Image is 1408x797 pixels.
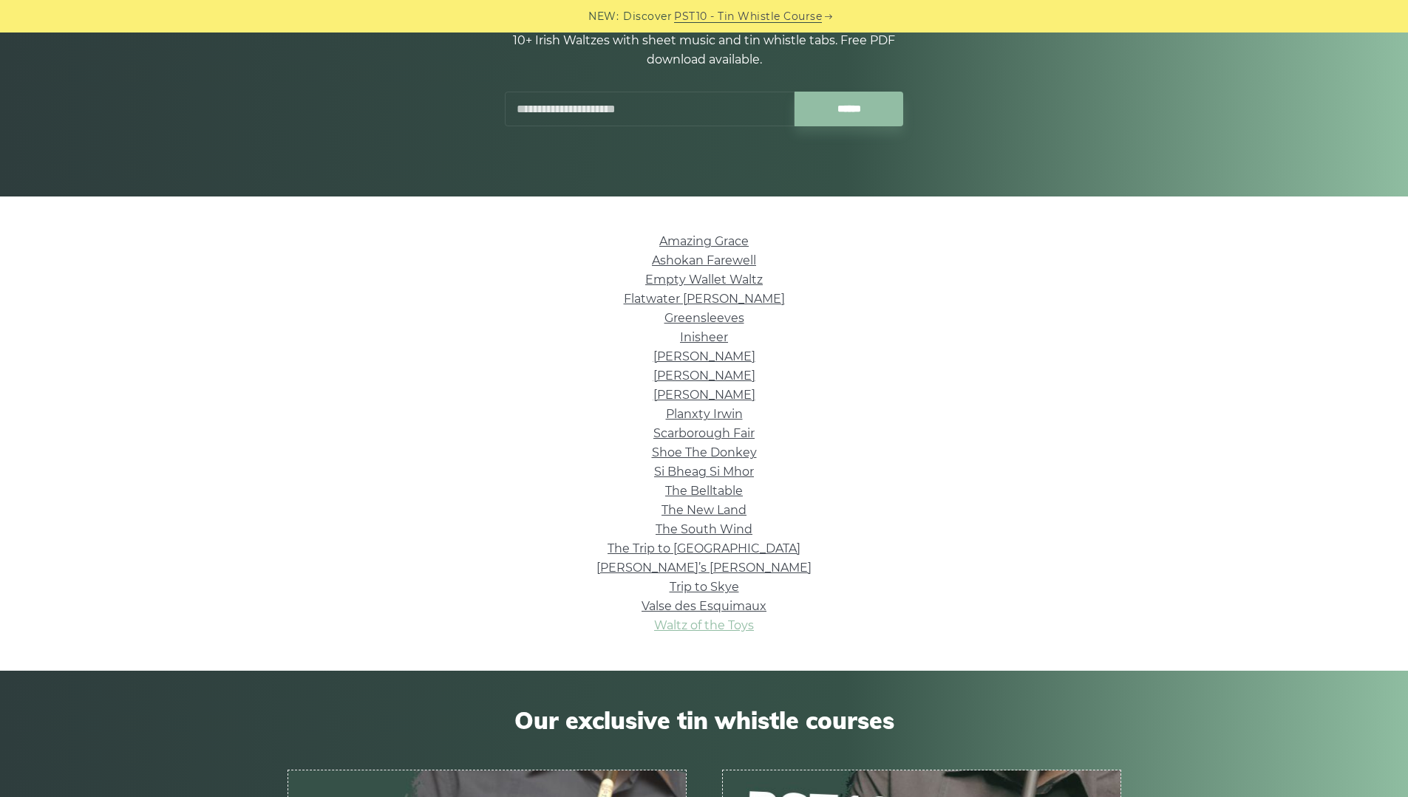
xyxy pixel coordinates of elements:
a: The Trip to [GEOGRAPHIC_DATA] [608,541,800,555]
a: The South Wind [656,522,752,536]
p: 10+ Irish Waltzes with sheet music and tin whistle tabs. Free PDF download available. [505,31,904,69]
a: Waltz of the Toys [654,618,754,632]
a: [PERSON_NAME]’s [PERSON_NAME] [596,561,812,575]
a: [PERSON_NAME] [653,349,755,363]
a: [PERSON_NAME] [653,388,755,402]
span: Our exclusive tin whistle courses [288,706,1121,734]
a: PST10 - Tin Whistle Course [674,8,822,25]
a: [PERSON_NAME] [653,369,755,383]
a: Shoe The Donkey [652,445,757,459]
span: Discover [623,8,672,25]
a: Empty Wallet Waltz [645,273,763,287]
a: Greensleeves [664,311,744,325]
a: Si­ Bheag Si­ Mhor [654,465,754,479]
a: Amazing Grace [659,234,749,248]
span: NEW: [588,8,619,25]
a: Inisheer [680,330,728,344]
a: Scarborough Fair [653,426,755,440]
a: The New Land [662,503,746,517]
a: Trip to Skye [670,580,739,594]
a: Ashokan Farewell [652,253,756,267]
a: The Belltable [665,484,743,498]
a: Planxty Irwin [666,407,743,421]
a: Flatwater [PERSON_NAME] [624,292,785,306]
a: Valse des Esquimaux [642,599,766,613]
